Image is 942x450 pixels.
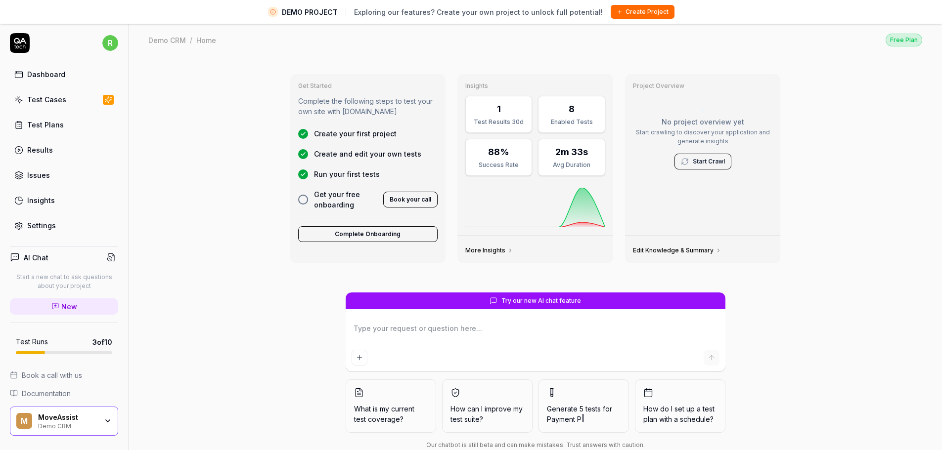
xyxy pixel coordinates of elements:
[346,379,436,433] button: What is my current test coverage?
[102,33,118,53] button: r
[693,157,725,166] a: Start Crawl
[10,370,118,380] a: Book a call with us
[465,246,513,254] a: More Insights
[383,194,438,204] a: Book your call
[16,337,48,346] h5: Test Runs
[547,404,621,424] span: Generate 5 tests for
[354,7,603,17] span: Exploring our features? Create your own project to unlock full potential!
[544,118,598,126] div: Enabled Tests
[16,413,32,429] span: M
[314,128,397,139] span: Create your first project
[450,404,524,424] span: How can I improve my test suite?
[442,379,533,433] button: How can I improve my test suite?
[282,7,338,17] span: DEMO PROJECT
[22,388,71,399] span: Documentation
[569,102,575,116] div: 8
[346,441,725,450] div: Our chatbot is still beta and can make mistakes. Trust answers with caution.
[10,298,118,315] a: New
[38,421,97,429] div: Demo CRM
[10,216,118,235] a: Settings
[196,35,216,45] div: Home
[314,189,378,210] span: Get your free onboarding
[501,296,581,305] span: Try our new AI chat feature
[10,165,118,185] a: Issues
[611,5,674,19] button: Create Project
[633,82,773,90] h3: Project Overview
[352,350,367,366] button: Add attachment
[633,117,773,127] p: No project overview yet
[38,413,97,422] div: MoveAssist
[27,94,66,105] div: Test Cases
[643,404,717,424] span: How do I set up a test plan with a schedule?
[24,252,48,263] h4: AI Chat
[547,415,582,423] span: Payment P
[555,145,588,159] div: 2m 33s
[298,226,438,242] button: Complete Onboarding
[27,220,56,231] div: Settings
[27,120,64,130] div: Test Plans
[27,170,50,180] div: Issues
[497,102,501,116] div: 1
[314,169,380,179] span: Run your first tests
[314,149,421,159] span: Create and edit your own tests
[354,404,428,424] span: What is my current test coverage?
[10,191,118,210] a: Insights
[886,33,922,46] button: Free Plan
[27,145,53,155] div: Results
[10,140,118,160] a: Results
[538,379,629,433] button: Generate 5 tests forPayment P
[633,128,773,146] p: Start crawling to discover your application and generate insights
[635,379,725,433] button: How do I set up a test plan with a schedule?
[61,301,77,312] span: New
[465,82,605,90] h3: Insights
[190,35,192,45] div: /
[298,82,438,90] h3: Get Started
[27,69,65,80] div: Dashboard
[383,192,438,207] button: Book your call
[298,96,438,117] p: Complete the following steps to test your own site with [DOMAIN_NAME]
[10,65,118,84] a: Dashboard
[472,161,526,169] div: Success Rate
[22,370,82,380] span: Book a call with us
[544,161,598,169] div: Avg Duration
[886,34,922,46] div: Free Plan
[148,35,186,45] div: Demo CRM
[488,145,509,159] div: 88%
[10,90,118,109] a: Test Cases
[10,407,118,436] button: MMoveAssistDemo CRM
[27,195,55,205] div: Insights
[10,115,118,134] a: Test Plans
[472,118,526,126] div: Test Results 30d
[92,337,112,347] span: 3 of 10
[102,35,118,51] span: r
[633,246,721,254] a: Edit Knowledge & Summary
[10,388,118,399] a: Documentation
[10,273,118,290] p: Start a new chat to ask questions about your project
